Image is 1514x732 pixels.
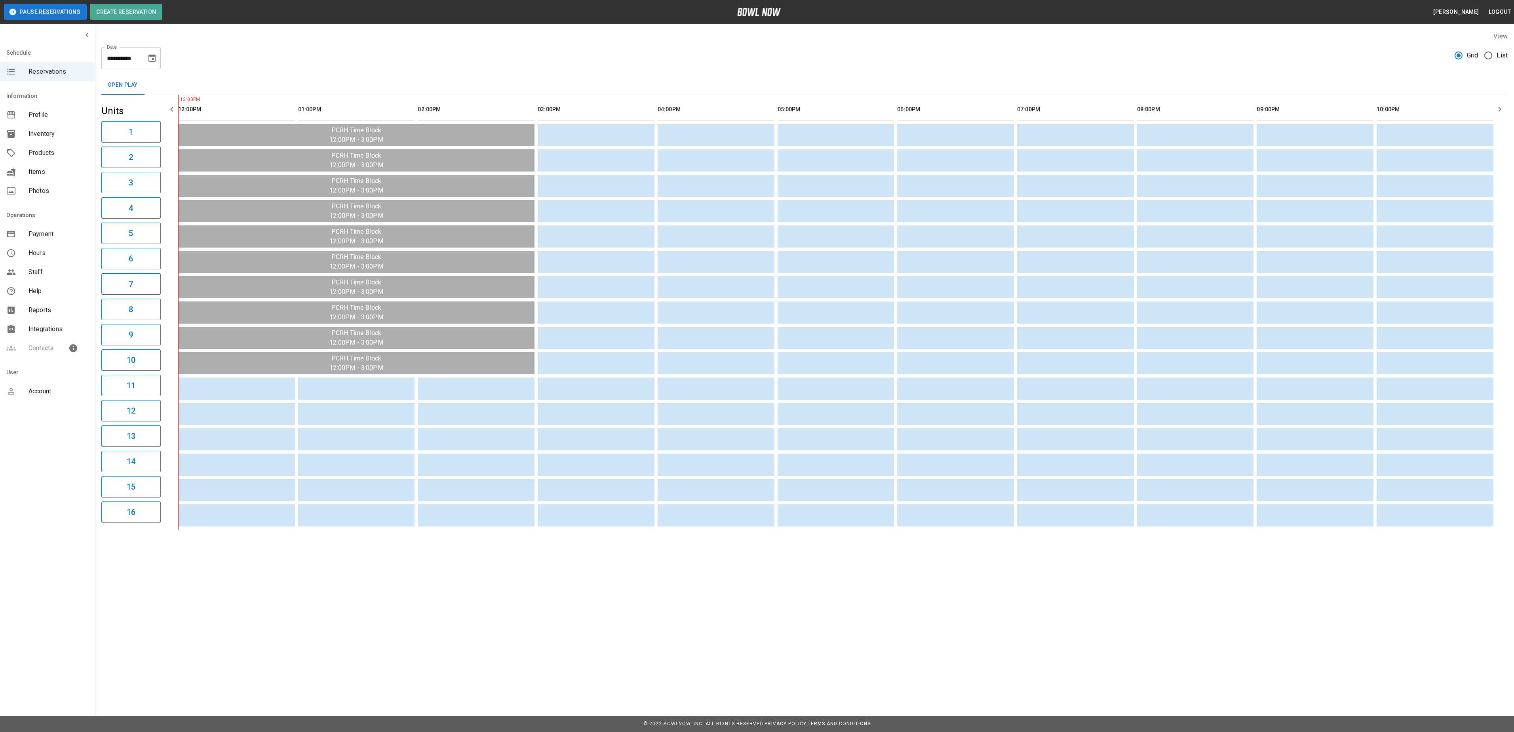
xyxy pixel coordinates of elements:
[1467,51,1478,60] span: Grid
[101,400,161,421] button: 12
[127,480,135,493] h6: 15
[737,8,781,16] img: logo
[129,252,133,265] h6: 6
[129,278,133,290] h6: 7
[29,67,89,76] span: Reservations
[29,267,89,277] span: Staff
[1430,5,1482,19] button: [PERSON_NAME]
[101,299,161,320] button: 8
[29,286,89,296] span: Help
[127,506,135,518] h6: 16
[29,186,89,196] span: Photos
[29,148,89,158] span: Products
[101,476,161,498] button: 15
[101,349,161,371] button: 10
[1377,98,1493,121] th: 10:00PM
[29,248,89,258] span: Hours
[538,98,654,121] th: 03:00PM
[178,96,180,104] span: 12:00PM
[101,172,161,193] button: 3
[101,76,1508,95] div: inventory tabs
[175,95,1497,530] table: sticky table
[29,110,89,120] span: Profile
[1497,51,1508,60] span: List
[778,98,894,121] th: 05:00PM
[1493,32,1508,40] label: View
[101,451,161,472] button: 14
[101,223,161,244] button: 5
[127,430,135,442] h6: 13
[129,126,133,138] h6: 1
[808,721,871,726] a: Terms and Conditions
[129,303,133,316] h6: 8
[129,227,133,240] h6: 5
[101,147,161,168] button: 2
[29,129,89,139] span: Inventory
[101,501,161,523] button: 16
[643,721,765,726] span: © 2022 BowlNow, Inc. All Rights Reserved.
[101,76,144,95] button: Open Play
[1017,98,1134,121] th: 07:00PM
[90,4,162,20] button: Create Reservation
[129,202,133,214] h6: 4
[4,4,87,20] button: Pause Reservations
[101,273,161,295] button: 7
[298,98,415,121] th: 01:00PM
[29,229,89,239] span: Payment
[29,167,89,177] span: Items
[897,98,1014,121] th: 06:00PM
[129,328,133,341] h6: 9
[1137,98,1254,121] th: 08:00PM
[101,121,161,143] button: 1
[101,324,161,345] button: 9
[29,387,89,396] span: Account
[127,455,135,468] h6: 14
[144,50,160,66] button: Choose date, selected date is Aug 16, 2025
[1257,98,1373,121] th: 09:00PM
[127,379,135,392] h6: 11
[101,248,161,269] button: 6
[418,98,534,121] th: 02:00PM
[129,176,133,189] h6: 3
[178,98,295,121] th: 12:00PM
[127,354,135,366] h6: 10
[129,151,133,164] h6: 2
[101,375,161,396] button: 11
[127,404,135,417] h6: 12
[658,98,774,121] th: 04:00PM
[1485,5,1514,19] button: Logout
[101,197,161,219] button: 4
[101,105,161,117] h5: Units
[29,305,89,315] span: Reports
[29,324,89,334] span: Integrations
[765,721,806,726] a: Privacy Policy
[101,425,161,447] button: 13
